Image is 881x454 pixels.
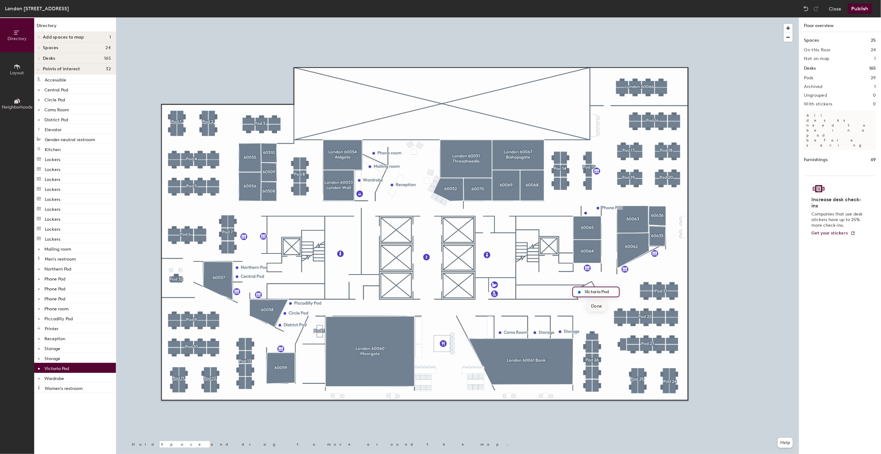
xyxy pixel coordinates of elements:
[871,48,876,53] h2: 24
[44,374,64,381] p: Wardrobe
[45,155,60,162] p: Lockers
[45,76,66,83] p: Accessible
[44,344,60,351] p: Storage
[45,165,60,172] p: Lockers
[812,230,848,236] span: Get your stickers
[804,84,823,89] h2: Archived
[45,215,60,222] p: Lockers
[43,45,58,50] span: Spaces
[7,36,27,41] span: Directory
[812,211,865,228] p: Companies that use desk stickers have up to 25% more check-ins.
[45,205,60,212] p: Lockers
[104,56,111,61] span: 165
[44,105,69,113] p: Coms Room
[804,93,827,98] h2: Ungrouped
[44,304,69,312] p: Phone room
[804,102,833,107] h2: With stickers
[804,76,814,81] h2: Pods
[799,17,881,32] h1: Floor overview
[873,93,876,98] h2: 0
[45,235,60,242] p: Lockers
[44,354,60,361] p: Storage
[45,384,83,391] p: Women's restroom
[804,156,828,163] h1: Furnishings
[871,156,876,163] h1: 69
[45,145,61,152] p: Kitchen
[34,22,116,32] h1: Directory
[804,56,829,61] h2: Not on map
[44,334,65,341] p: Reception
[44,275,65,282] p: Phone Pod
[45,324,58,331] p: Printer
[45,255,76,262] p: Men's restroom
[44,294,65,302] p: Phone Pod
[106,67,111,72] span: 32
[10,70,24,76] span: Layout
[43,35,84,40] span: Add spaces to map
[44,245,71,252] p: Mailing room
[44,265,71,272] p: Northern Pod
[813,6,819,12] img: Redo
[44,115,68,123] p: District Pod
[870,65,876,72] h1: 165
[587,301,606,312] span: Done
[871,76,876,81] h2: 29
[804,48,831,53] h2: On this floor
[45,175,60,182] p: Lockers
[778,438,793,448] button: Help
[43,56,55,61] span: Desks
[109,35,111,40] span: 1
[44,364,69,371] p: Victoria Pod
[44,314,73,322] p: Piccadilly Pod
[874,56,876,61] h2: 1
[5,5,69,12] div: London [STREET_ADDRESS]
[812,231,856,236] a: Get your stickers
[812,183,826,194] img: Sticker logo
[804,37,819,44] h1: Spaces
[2,104,32,110] span: Neighborhoods
[44,95,65,103] p: Circle Pod
[45,125,62,132] p: Elevator
[803,6,809,12] img: Undo
[105,45,111,50] span: 24
[43,67,80,72] span: Points of interest
[576,289,583,296] img: generic_marker
[829,4,842,14] button: Close
[873,102,876,107] h2: 0
[44,86,68,93] p: Central Pod
[804,110,876,150] p: All desks need to be in a pod before saving
[45,135,95,142] p: Gender-neutral restroom
[45,185,60,192] p: Lockers
[45,225,60,232] p: Lockers
[45,195,60,202] p: Lockers
[848,4,872,14] button: Publish
[44,285,65,292] p: Phone Pod
[804,65,816,72] h1: Desks
[874,84,876,89] h2: 1
[812,197,865,209] h4: Increase desk check-ins
[871,37,876,44] h1: 25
